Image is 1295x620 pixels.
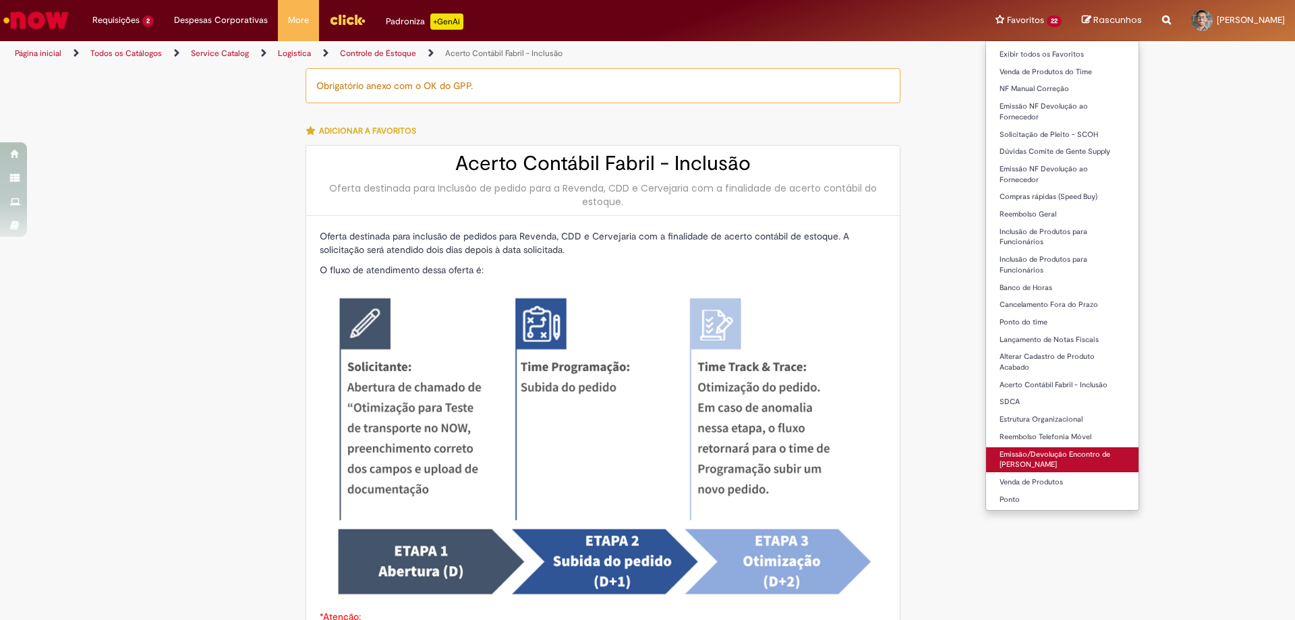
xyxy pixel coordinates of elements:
span: 22 [1047,16,1062,27]
a: Inclusão de Produtos para Funcionários [986,252,1139,277]
a: Emissão NF Devolução ao Fornecedor [986,162,1139,187]
a: Controle de Estoque [340,48,416,59]
p: +GenAi [430,13,463,30]
a: Dúvidas Comite de Gente Supply [986,144,1139,159]
a: Emissão NF Devolução ao Fornecedor [986,99,1139,124]
span: [PERSON_NAME] [1217,14,1285,26]
span: More [288,13,309,27]
ul: Favoritos [985,40,1139,511]
a: Alterar Cadastro de Produto Acabado [986,349,1139,374]
a: Acerto Contábil Fabril - Inclusão [986,378,1139,393]
a: Acerto Contábil Fabril - Inclusão [445,48,563,59]
a: Reembolso Geral [986,207,1139,222]
a: Rascunhos [1082,14,1142,27]
a: Estrutura Organizacional [986,412,1139,427]
a: Ponto do time [986,315,1139,330]
div: Oferta destinada para Inclusão de pedido para a Revenda, CDD e Cervejaria com a finalidade de ace... [320,181,886,208]
a: SDCA [986,395,1139,410]
span: Requisições [92,13,140,27]
a: Página inicial [15,48,61,59]
div: Obrigatório anexo com o OK do GPP. [306,68,900,103]
a: Reembolso Telefonia Móvel [986,430,1139,445]
a: Compras rápidas (Speed Buy) [986,190,1139,204]
a: Cancelamento Fora do Prazo [986,298,1139,312]
button: Adicionar a Favoritos [306,117,424,145]
a: Emissão/Devolução Encontro de [PERSON_NAME] [986,447,1139,472]
h2: Acerto Contábil Fabril - Inclusão [320,152,886,175]
ul: Trilhas de página [10,41,853,66]
a: Lançamento de Notas Fiscais [986,333,1139,347]
p: Oferta destinada para inclusão de pedidos para Revenda, CDD e Cervejaria com a finalidade de acer... [320,229,886,256]
span: Adicionar a Favoritos [319,125,416,136]
span: Rascunhos [1093,13,1142,26]
p: O fluxo de atendimento dessa oferta é: [320,263,886,277]
a: Service Catalog [191,48,249,59]
a: Ponto [986,492,1139,507]
a: Banco de Horas [986,281,1139,295]
span: 2 [142,16,154,27]
a: Solicitação de Pleito - SCOH [986,128,1139,142]
img: ServiceNow [1,7,71,34]
span: Despesas Corporativas [174,13,268,27]
img: click_logo_yellow_360x200.png [329,9,366,30]
span: Favoritos [1007,13,1044,27]
a: NF Manual Correção [986,82,1139,96]
a: Exibir todos os Favoritos [986,47,1139,62]
a: Venda de Produtos [986,475,1139,490]
a: Todos os Catálogos [90,48,162,59]
div: Padroniza [386,13,463,30]
a: Venda de Produtos do Time [986,65,1139,80]
a: Logistica [278,48,311,59]
a: Inclusão de Produtos para Funcionários [986,225,1139,250]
